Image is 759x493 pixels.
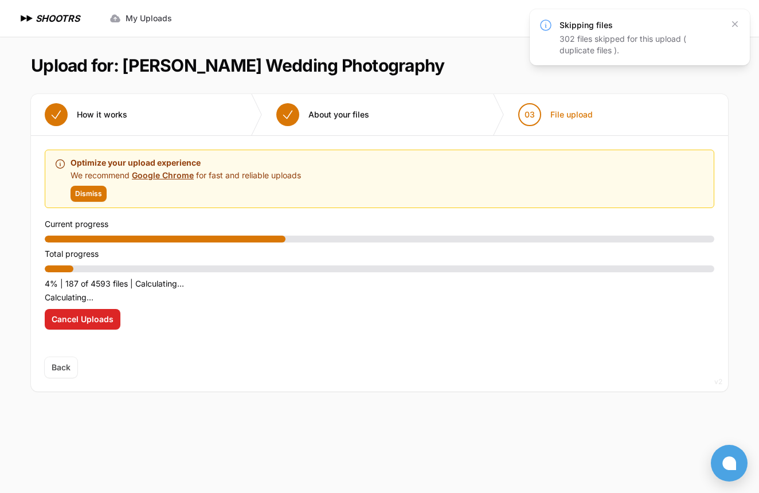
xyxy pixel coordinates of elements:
[525,109,535,120] span: 03
[45,309,120,330] button: Cancel Uploads
[103,8,179,29] a: My Uploads
[18,11,80,25] a: SHOOTRS SHOOTRS
[77,109,127,120] span: How it works
[550,109,593,120] span: File upload
[45,291,714,304] p: Calculating...
[18,11,36,25] img: SHOOTRS
[132,170,194,180] a: Google Chrome
[52,314,114,325] span: Cancel Uploads
[36,11,80,25] h1: SHOOTRS
[126,13,172,24] span: My Uploads
[71,156,301,170] p: Optimize your upload experience
[560,33,722,56] div: 302 files skipped for this upload ( duplicate files ).
[71,170,301,181] p: We recommend for fast and reliable uploads
[31,55,444,76] h1: Upload for: [PERSON_NAME] Wedding Photography
[75,189,102,198] span: Dismiss
[308,109,369,120] span: About your files
[560,19,722,31] h3: Skipping files
[45,217,714,231] p: Current progress
[45,247,714,261] p: Total progress
[714,375,722,389] div: v2
[263,94,383,135] button: About your files
[711,445,748,482] button: Open chat window
[31,94,141,135] button: How it works
[71,186,107,202] button: Dismiss
[45,277,714,291] p: 4% | 187 of 4593 files | Calculating...
[504,94,607,135] button: 03 File upload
